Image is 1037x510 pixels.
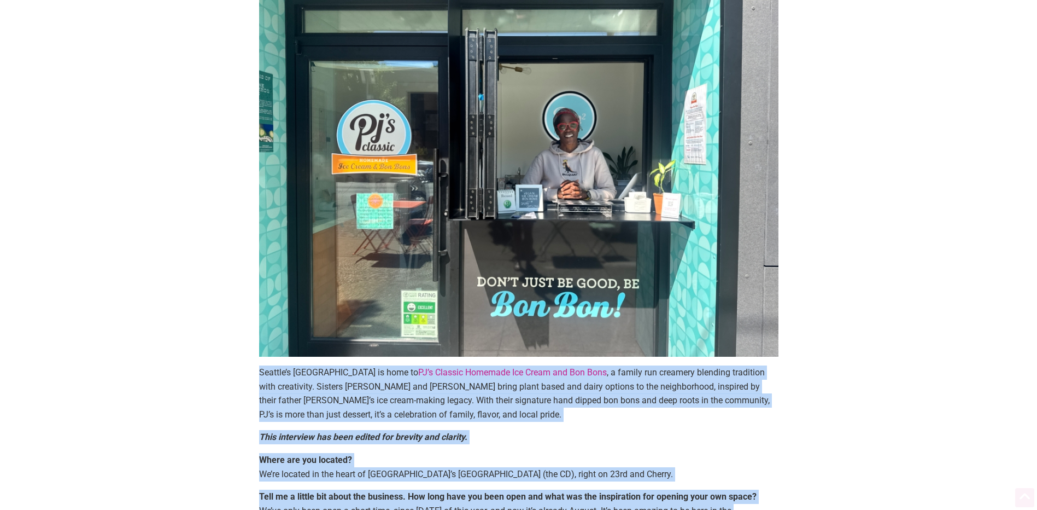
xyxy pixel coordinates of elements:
strong: Tell me a little bit about the business. How long have you been open and what was the inspiration... [259,491,757,502]
p: We’re located in the heart of [GEOGRAPHIC_DATA]’s [GEOGRAPHIC_DATA] (the CD), right on 23rd and C... [259,453,778,481]
p: Seattle’s [GEOGRAPHIC_DATA] is home to , a family run creamery blending tradition with creativity... [259,366,778,421]
em: This interview has been edited for brevity and clarity. [259,432,467,442]
strong: Where are you located? [259,455,352,465]
a: PJ’s Classic Homemade Ice Cream and Bon Bons [418,367,607,378]
div: Scroll Back to Top [1015,488,1034,507]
